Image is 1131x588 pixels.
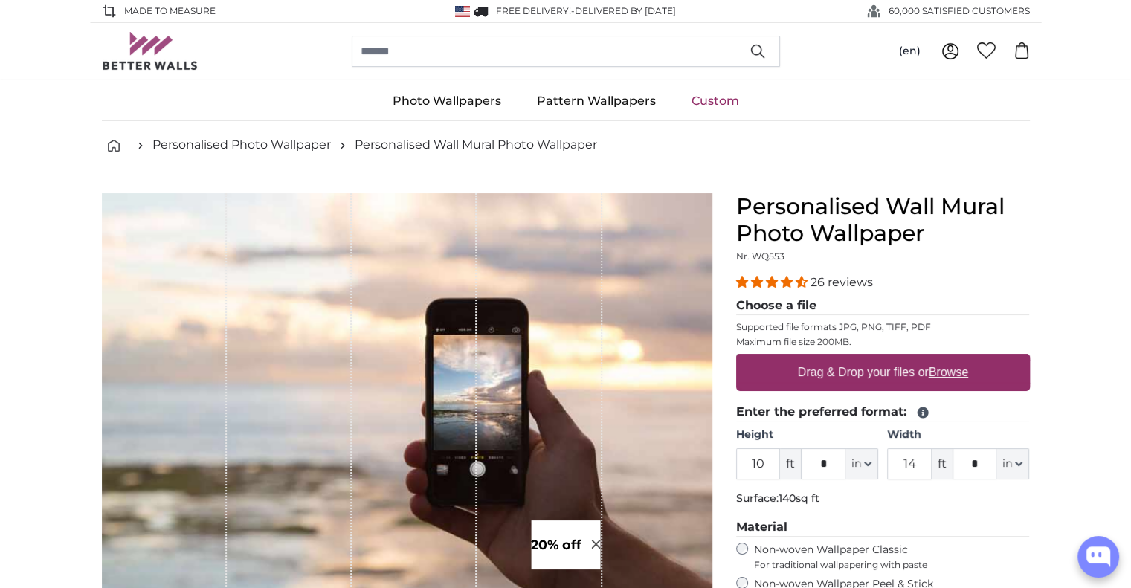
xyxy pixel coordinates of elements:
[736,518,1030,537] legend: Material
[780,448,801,479] span: ft
[571,5,676,16] span: -
[736,275,811,289] span: 4.54 stars
[152,136,331,154] a: Personalised Photo Wallpaper
[455,6,470,17] img: United States
[929,366,968,378] u: Browse
[851,456,861,471] span: in
[736,491,1030,506] p: Surface:
[1002,456,1012,471] span: in
[736,336,1030,348] p: Maximum file size 200MB.
[811,275,873,289] span: 26 reviews
[496,5,571,16] span: FREE delivery!
[736,193,1030,247] h1: Personalised Wall Mural Photo Wallpaper
[736,297,1030,315] legend: Choose a file
[845,448,878,479] button: in
[519,82,674,120] a: Pattern Wallpapers
[736,251,784,262] span: Nr. WQ553
[791,358,973,387] label: Drag & Drop your files or
[736,403,1030,421] legend: Enter the preferred format:
[674,82,757,120] a: Custom
[102,121,1030,169] nav: breadcrumbs
[754,543,1030,571] label: Non-woven Wallpaper Classic
[932,448,953,479] span: ft
[736,427,878,442] label: Height
[102,32,199,70] img: Betterwalls
[887,427,1029,442] label: Width
[996,448,1029,479] button: in
[889,4,1030,18] span: 60,000 SATISFIED CUSTOMERS
[736,321,1030,333] p: Supported file formats JPG, PNG, TIFF, PDF
[375,82,519,120] a: Photo Wallpapers
[887,38,932,65] button: (en)
[779,491,819,505] span: 140sq ft
[124,4,216,18] span: Made to Measure
[575,5,676,16] span: Delivered by [DATE]
[1077,536,1119,578] button: Open chatbox
[355,136,597,154] a: Personalised Wall Mural Photo Wallpaper
[754,559,1030,571] span: For traditional wallpapering with paste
